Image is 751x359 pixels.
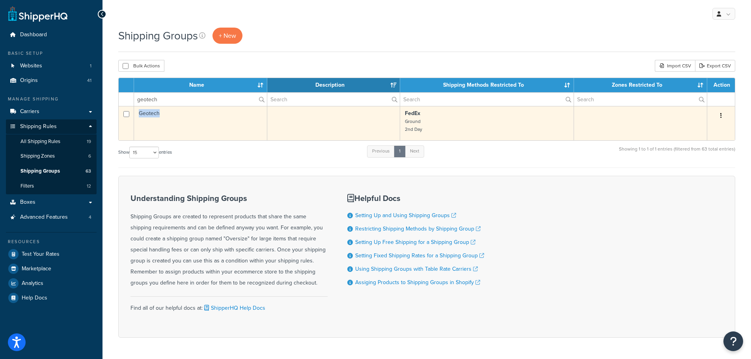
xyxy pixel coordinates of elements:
[134,78,267,92] th: Name: activate to sort column ascending
[20,168,60,175] span: Shipping Groups
[129,147,159,158] select: Showentries
[134,106,267,140] td: Geotech
[6,210,97,225] li: Advanced Features
[723,331,743,351] button: Open Resource Center
[355,251,484,260] a: Setting Fixed Shipping Rates for a Shipping Group
[20,123,57,130] span: Shipping Rules
[6,247,97,261] a: Test Your Rates
[130,296,328,314] div: Find all of our helpful docs at:
[22,266,51,272] span: Marketplace
[400,78,574,92] th: Shipping Methods Restricted To: activate to sort column ascending
[6,73,97,88] a: Origins 41
[355,225,481,233] a: Restricting Shipping Methods by Shipping Group
[367,145,395,157] a: Previous
[20,77,38,84] span: Origins
[130,194,328,288] div: Shipping Groups are created to represent products that share the same shipping requirements and c...
[8,6,67,22] a: ShipperHQ Home
[90,63,91,69] span: 1
[619,145,735,162] div: Showing 1 to 1 of 1 entries (filtered from 63 total entries)
[6,134,97,149] li: All Shipping Rules
[88,153,91,160] span: 6
[267,78,401,92] th: Description: activate to sort column ascending
[212,28,242,44] a: + New
[89,214,91,221] span: 4
[655,60,695,72] div: Import CSV
[6,291,97,305] a: Help Docs
[20,63,42,69] span: Websites
[20,153,55,160] span: Shipping Zones
[203,304,265,312] a: ShipperHQ Help Docs
[6,104,97,119] a: Carriers
[267,93,400,106] input: Search
[6,59,97,73] a: Websites 1
[20,108,39,115] span: Carriers
[355,278,480,286] a: Assiging Products to Shipping Groups in Shopify
[405,118,422,133] small: Ground 2nd Day
[6,119,97,134] a: Shipping Rules
[6,59,97,73] li: Websites
[6,96,97,102] div: Manage Shipping
[6,73,97,88] li: Origins
[6,50,97,57] div: Basic Setup
[6,179,97,193] a: Filters 12
[22,251,60,258] span: Test Your Rates
[6,164,97,179] a: Shipping Groups 63
[6,134,97,149] a: All Shipping Rules 19
[405,145,424,157] a: Next
[87,138,91,145] span: 19
[20,199,35,206] span: Boxes
[20,138,60,145] span: All Shipping Rules
[20,32,47,38] span: Dashboard
[6,238,97,245] div: Resources
[6,149,97,164] li: Shipping Zones
[6,119,97,194] li: Shipping Rules
[6,179,97,193] li: Filters
[6,28,97,42] a: Dashboard
[118,60,164,72] button: Bulk Actions
[6,210,97,225] a: Advanced Features 4
[130,194,328,203] h3: Understanding Shipping Groups
[6,164,97,179] li: Shipping Groups
[695,60,735,72] a: Export CSV
[6,149,97,164] a: Shipping Zones 6
[118,28,198,43] h1: Shipping Groups
[22,295,47,301] span: Help Docs
[400,93,574,106] input: Search
[87,183,91,190] span: 12
[355,211,456,219] a: Setting Up and Using Shipping Groups
[87,77,91,84] span: 41
[20,183,34,190] span: Filters
[6,276,97,290] a: Analytics
[394,145,406,157] a: 1
[574,93,707,106] input: Search
[707,78,735,92] th: Action
[355,265,478,273] a: Using Shipping Groups with Table Rate Carriers
[22,280,43,287] span: Analytics
[6,195,97,210] a: Boxes
[86,168,91,175] span: 63
[6,262,97,276] a: Marketplace
[574,78,707,92] th: Zones Restricted To: activate to sort column ascending
[118,147,172,158] label: Show entries
[355,238,475,246] a: Setting Up Free Shipping for a Shipping Group
[405,109,420,117] strong: FedEx
[20,214,68,221] span: Advanced Features
[134,93,267,106] input: Search
[219,31,236,40] span: + New
[347,194,484,203] h3: Helpful Docs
